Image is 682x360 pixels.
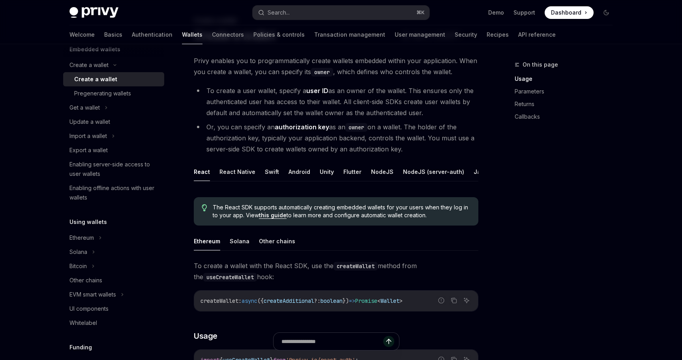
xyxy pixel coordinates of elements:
[69,290,116,299] div: EVM smart wallets
[69,25,95,44] a: Welcome
[380,297,399,304] span: Wallet
[200,297,238,304] span: createWallet
[69,103,100,112] div: Get a wallet
[69,304,109,313] div: UI components
[268,8,290,17] div: Search...
[264,297,314,304] span: createAdditional
[219,162,255,181] button: React Native
[194,162,210,181] button: React
[523,60,558,69] span: On this page
[63,273,164,287] a: Other chains
[253,25,305,44] a: Policies & controls
[513,9,535,17] a: Support
[242,297,257,304] span: async
[69,261,87,271] div: Bitcoin
[383,336,394,347] button: Send message
[69,233,94,242] div: Ethereum
[395,25,445,44] a: User management
[69,60,109,70] div: Create a wallet
[259,212,287,219] a: this guide
[63,302,164,316] a: UI components
[69,160,159,179] div: Enabling server-side access to user wallets
[63,143,164,157] a: Export a wallet
[515,110,619,123] a: Callbacks
[74,75,117,84] div: Create a wallet
[345,123,367,132] code: owner
[275,123,329,131] strong: authorization key
[194,330,217,341] span: Usage
[334,262,378,270] code: createWallet
[194,260,478,282] span: To create a wallet with the React SDK, use the method from the hook:
[515,73,619,85] a: Usage
[257,297,264,304] span: ({
[377,297,380,304] span: <
[488,9,504,17] a: Demo
[455,25,477,44] a: Security
[355,297,377,304] span: Promise
[69,343,92,352] h5: Funding
[600,6,613,19] button: Toggle dark mode
[289,162,310,181] button: Android
[265,162,279,181] button: Swift
[371,162,393,181] button: NodeJS
[69,7,118,18] img: dark logo
[449,295,459,306] button: Copy the contents from the code block
[69,318,97,328] div: Whitelabel
[63,115,164,129] a: Update a wallet
[63,316,164,330] a: Whitelabel
[436,295,446,306] button: Report incorrect code
[416,9,425,16] span: ⌘ K
[212,25,244,44] a: Connectors
[545,6,594,19] a: Dashboard
[182,25,202,44] a: Wallets
[238,297,242,304] span: :
[349,297,355,304] span: =>
[551,9,581,17] span: Dashboard
[69,217,107,227] h5: Using wallets
[69,276,102,285] div: Other chains
[320,162,334,181] button: Unity
[320,297,343,304] span: boolean
[259,232,295,250] button: Other chains
[213,203,470,219] span: The React SDK supports automatically creating embedded wallets for your users when they log in to...
[461,295,472,306] button: Ask AI
[202,204,207,211] svg: Tip
[518,25,556,44] a: API reference
[74,89,131,98] div: Pregenerating wallets
[474,162,487,181] button: Java
[104,25,122,44] a: Basics
[63,72,164,86] a: Create a wallet
[311,68,333,76] code: owner
[343,162,362,181] button: Flutter
[69,131,107,141] div: Import a wallet
[487,25,509,44] a: Recipes
[194,85,478,118] li: To create a user wallet, specify a as an owner of the wallet. This ensures only the authenticated...
[194,121,478,155] li: Or, you can specify an as an on a wallet. The holder of the authorization key, typically your app...
[230,232,249,250] button: Solana
[253,6,429,20] button: Search...⌘K
[314,297,320,304] span: ?:
[69,247,87,257] div: Solana
[403,162,464,181] button: NodeJS (server-auth)
[63,86,164,101] a: Pregenerating wallets
[515,85,619,98] a: Parameters
[69,117,110,127] div: Update a wallet
[69,183,159,202] div: Enabling offline actions with user wallets
[306,87,328,95] strong: user ID
[63,181,164,205] a: Enabling offline actions with user wallets
[194,55,478,77] span: Privy enables you to programmatically create wallets embedded within your application. When you c...
[203,273,257,282] code: useCreateWallet
[194,232,220,250] button: Ethereum
[343,297,349,304] span: })
[69,145,108,155] div: Export a wallet
[399,297,403,304] span: >
[515,98,619,110] a: Returns
[132,25,172,44] a: Authentication
[314,25,385,44] a: Transaction management
[63,157,164,181] a: Enabling server-side access to user wallets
